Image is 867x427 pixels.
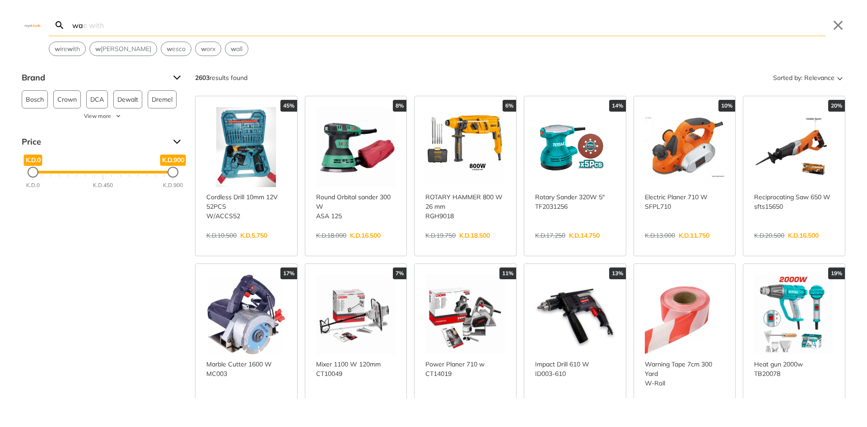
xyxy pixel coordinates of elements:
[195,70,247,85] div: results found
[28,167,38,178] div: Minimum Price
[393,267,406,279] div: 7%
[53,90,81,108] button: Crown
[161,42,191,56] button: Select suggestion: wesco
[67,45,73,53] strong: w
[195,42,221,56] div: Suggestion: worx
[499,267,516,279] div: 11%
[26,91,44,108] span: Bosch
[834,72,845,83] svg: Sort
[117,91,138,108] span: Dewalt
[831,18,845,33] button: Close
[70,14,825,36] input: Search…
[22,112,184,120] button: View more
[393,100,406,112] div: 8%
[148,90,177,108] button: Dremel
[93,181,113,189] div: K.D.450
[55,44,80,54] span: ire ith
[828,100,845,112] div: 20%
[86,90,108,108] button: DCA
[26,181,40,189] div: K.D.0
[196,42,221,56] button: Select suggestion: worx
[22,135,166,149] span: Price
[195,74,210,82] strong: 2603
[95,44,151,54] span: [PERSON_NAME]
[49,42,86,56] div: Suggestion: wire with
[168,167,178,178] div: Maximum Price
[55,45,60,53] strong: w
[280,100,297,112] div: 45%
[54,20,65,31] svg: Search
[609,267,626,279] div: 13%
[90,42,157,56] button: Select suggestion: wokin
[231,44,242,54] span: all
[22,90,48,108] button: Bosch
[231,45,236,53] strong: w
[161,42,191,56] div: Suggestion: wesco
[225,42,248,56] div: Suggestion: wall
[718,100,735,112] div: 10%
[84,112,111,120] span: View more
[57,91,77,108] span: Crown
[89,42,157,56] div: Suggestion: wokin
[771,70,845,85] button: Sorted by:Relevance Sort
[201,45,206,53] strong: w
[113,90,142,108] button: Dewalt
[167,45,172,53] strong: w
[90,91,104,108] span: DCA
[828,267,845,279] div: 19%
[152,91,172,108] span: Dremel
[503,100,516,112] div: 6%
[280,267,297,279] div: 17%
[804,70,834,85] span: Relevance
[201,44,215,54] span: orx
[22,70,166,85] span: Brand
[95,45,101,53] strong: w
[609,100,626,112] div: 14%
[49,42,85,56] button: Select suggestion: wire with
[22,23,43,27] img: Close
[225,42,248,56] button: Select suggestion: wall
[167,44,186,54] span: esco
[163,181,183,189] div: K.D.900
